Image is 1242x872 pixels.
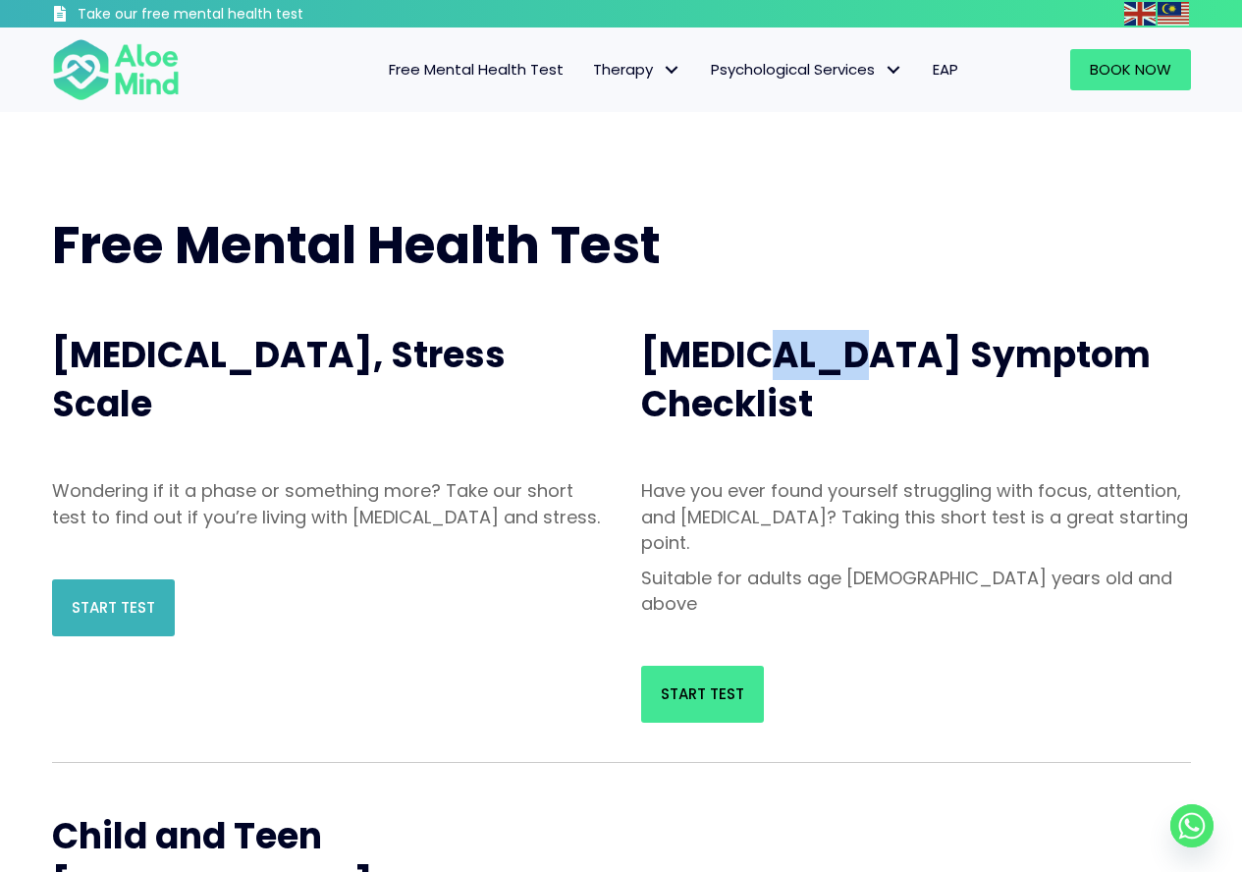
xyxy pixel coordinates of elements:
img: en [1124,2,1156,26]
a: Whatsapp [1170,804,1214,847]
a: Start Test [641,666,764,723]
span: Start Test [661,683,744,704]
a: English [1124,2,1158,25]
a: Free Mental Health Test [374,49,578,90]
nav: Menu [205,49,973,90]
span: Free Mental Health Test [52,209,661,281]
a: Psychological ServicesPsychological Services: submenu [696,49,918,90]
span: [MEDICAL_DATA], Stress Scale [52,330,506,429]
span: Therapy [593,59,681,80]
img: ms [1158,2,1189,26]
span: Book Now [1090,59,1171,80]
a: Book Now [1070,49,1191,90]
span: Therapy: submenu [658,56,686,84]
span: EAP [933,59,958,80]
h3: Take our free mental health test [78,5,408,25]
a: Take our free mental health test [52,5,408,27]
a: EAP [918,49,973,90]
p: Have you ever found yourself struggling with focus, attention, and [MEDICAL_DATA]? Taking this sh... [641,478,1191,555]
span: Start Test [72,597,155,618]
a: Start Test [52,579,175,636]
a: TherapyTherapy: submenu [578,49,696,90]
img: Aloe mind Logo [52,37,180,102]
span: Psychological Services: submenu [880,56,908,84]
span: Free Mental Health Test [389,59,564,80]
span: Psychological Services [711,59,903,80]
span: [MEDICAL_DATA] Symptom Checklist [641,330,1151,429]
a: Malay [1158,2,1191,25]
p: Suitable for adults age [DEMOGRAPHIC_DATA] years old and above [641,566,1191,617]
p: Wondering if it a phase or something more? Take our short test to find out if you’re living with ... [52,478,602,529]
